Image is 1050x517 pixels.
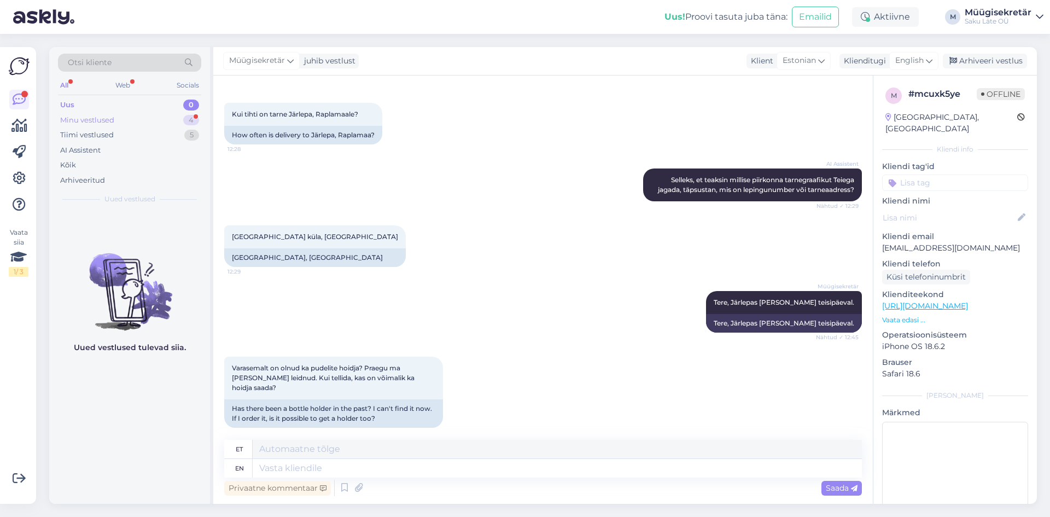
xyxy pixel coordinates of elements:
div: 4 [183,115,199,126]
span: 12:29 [227,268,269,276]
p: Vaata edasi ... [882,315,1028,325]
div: en [235,459,244,478]
input: Lisa tag [882,175,1028,191]
span: 13:31 [227,428,269,437]
span: Nähtud ✓ 12:29 [816,202,859,210]
p: Kliendi nimi [882,195,1028,207]
span: Varasemalt on olnud ka pudelite hoidja? Praegu ma [PERSON_NAME] leidnud. Kui tellida, kas on võim... [232,364,416,392]
div: Vaata siia [9,228,28,277]
p: Kliendi telefon [882,258,1028,270]
span: Selleks, et teaksin millise piirkonna tarnegraafikut Teiega jagada, täpsustan, mis on lepingunumb... [658,176,856,194]
div: Web [113,78,132,92]
div: Müügisekretär [965,8,1031,17]
div: 1 / 3 [9,267,28,277]
div: Privaatne kommentaar [224,481,331,496]
span: Kui tihti on tarne Järlepa, Raplamaale? [232,110,358,118]
div: juhib vestlust [300,55,355,67]
span: English [895,55,924,67]
p: Operatsioonisüsteem [882,329,1028,341]
div: [GEOGRAPHIC_DATA], [GEOGRAPHIC_DATA] [885,112,1017,135]
div: Klient [746,55,773,67]
span: Uued vestlused [104,194,155,204]
span: Otsi kliente [68,57,112,68]
span: 12:28 [227,145,269,153]
div: Kliendi info [882,144,1028,154]
div: Minu vestlused [60,115,114,126]
b: Uus! [664,11,685,22]
img: No chats [49,234,210,332]
p: Kliendi email [882,231,1028,242]
div: Arhiveeritud [60,175,105,186]
p: Uued vestlused tulevad siia. [74,342,186,353]
div: Proovi tasuta juba täna: [664,10,787,24]
span: m [891,91,897,100]
span: Offline [977,88,1025,100]
span: Müügisekretär [229,55,285,67]
div: et [236,440,243,458]
div: M [945,9,960,25]
div: Has there been a bottle holder in the past? I can't find it now. If I order it, is it possible to... [224,399,443,428]
p: [EMAIL_ADDRESS][DOMAIN_NAME] [882,242,1028,254]
div: 5 [184,130,199,141]
div: Uus [60,100,74,111]
div: # mcuxk5ye [908,88,977,101]
span: Tere, Järlepas [PERSON_NAME] teisipäeval. [714,298,854,306]
div: Küsi telefoninumbrit [882,270,970,284]
span: Müügisekretär [818,282,859,291]
span: Saada [826,483,857,493]
div: Klienditugi [839,55,886,67]
div: How often is delivery to Järlepa, Raplamaa? [224,126,382,144]
p: iPhone OS 18.6.2 [882,341,1028,352]
input: Lisa nimi [883,212,1016,224]
p: Märkmed [882,407,1028,419]
div: Aktiivne [852,7,919,27]
a: MüügisekretärSaku Läte OÜ [965,8,1043,26]
div: [GEOGRAPHIC_DATA], [GEOGRAPHIC_DATA] [224,248,406,267]
div: Tiimi vestlused [60,130,114,141]
span: [GEOGRAPHIC_DATA] küla, [GEOGRAPHIC_DATA] [232,233,398,241]
p: Klienditeekond [882,289,1028,300]
p: Kliendi tag'id [882,161,1028,172]
div: 0 [183,100,199,111]
div: All [58,78,71,92]
div: Arhiveeri vestlus [943,54,1027,68]
span: AI Assistent [818,160,859,168]
img: Askly Logo [9,56,30,77]
span: Estonian [783,55,816,67]
div: [PERSON_NAME] [882,391,1028,400]
a: [URL][DOMAIN_NAME] [882,301,968,311]
p: Safari 18.6 [882,368,1028,380]
div: Socials [174,78,201,92]
div: Tere, Järlepas [PERSON_NAME] teisipäeval. [706,314,862,333]
div: Kõik [60,160,76,171]
span: Nähtud ✓ 12:45 [816,333,859,341]
div: AI Assistent [60,145,101,156]
div: Saku Läte OÜ [965,17,1031,26]
button: Emailid [792,7,839,27]
p: Brauser [882,357,1028,368]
